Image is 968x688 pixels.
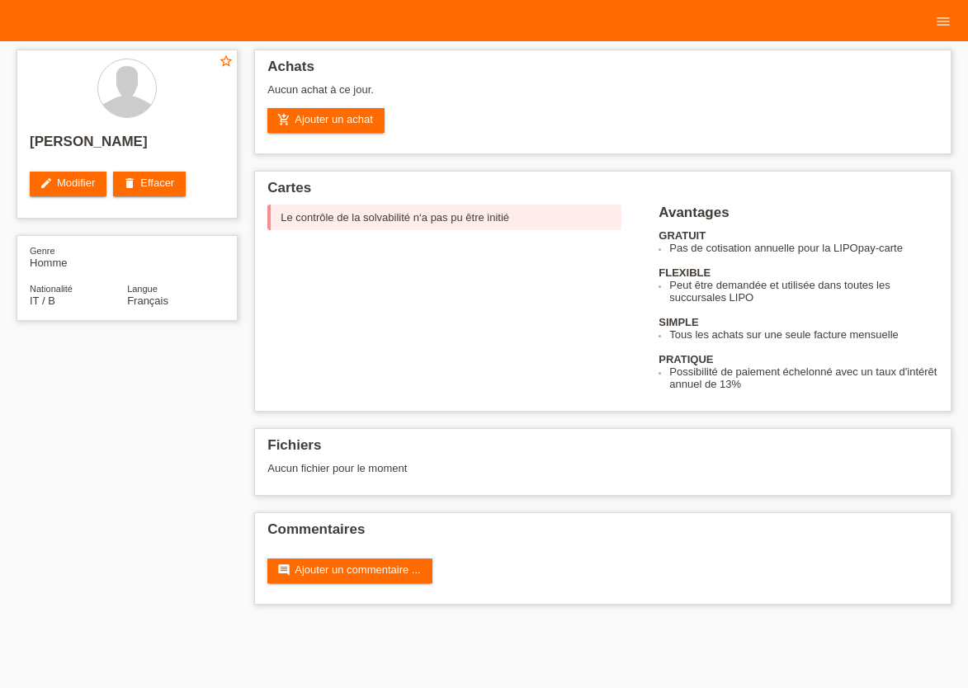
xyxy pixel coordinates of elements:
h2: Cartes [267,180,938,205]
b: SIMPLE [659,316,698,328]
li: Possibilité de paiement échelonné avec un taux d'intérêt annuel de 13% [669,365,938,390]
b: FLEXIBLE [659,266,711,279]
h2: [PERSON_NAME] [30,134,224,158]
b: PRATIQUE [659,353,713,365]
i: comment [277,563,290,577]
b: GRATUIT [659,229,706,242]
h2: Commentaires [267,521,938,546]
a: editModifier [30,172,106,196]
i: add_shopping_cart [277,113,290,126]
h2: Avantages [659,205,938,229]
div: Aucun achat à ce jour. [267,83,938,108]
div: Homme [30,244,127,269]
div: Aucun fichier pour le moment [267,462,750,474]
i: star_border [219,54,234,68]
h2: Achats [267,59,938,83]
a: menu [927,16,960,26]
span: Langue [127,284,158,294]
span: Français [127,295,168,307]
i: delete [123,177,136,190]
li: Peut être demandée et utilisée dans toutes les succursales LIPO [669,279,938,304]
a: star_border [219,54,234,71]
span: Italie / B / 01.11.2023 [30,295,55,307]
span: Genre [30,246,55,256]
a: commentAjouter un commentaire ... [267,558,432,583]
li: Pas de cotisation annuelle pour la LIPOpay-carte [669,242,938,254]
a: add_shopping_cartAjouter un achat [267,108,385,133]
a: deleteEffacer [113,172,186,196]
i: menu [935,13,951,30]
li: Tous les achats sur une seule facture mensuelle [669,328,938,341]
h2: Fichiers [267,437,938,462]
div: Le contrôle de la solvabilité n‘a pas pu être initié [267,205,621,230]
span: Nationalité [30,284,73,294]
i: edit [40,177,53,190]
